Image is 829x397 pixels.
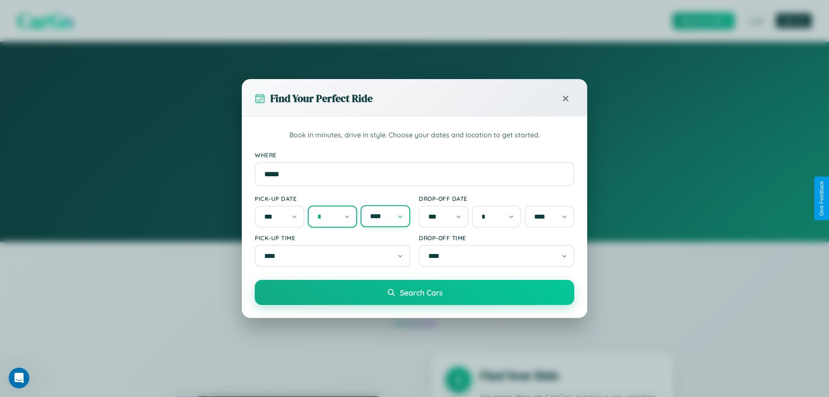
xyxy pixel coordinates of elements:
[255,234,410,241] label: Pick-up Time
[419,195,574,202] label: Drop-off Date
[255,280,574,305] button: Search Cars
[255,151,574,159] label: Where
[270,91,373,105] h3: Find Your Perfect Ride
[419,234,574,241] label: Drop-off Time
[255,130,574,141] p: Book in minutes, drive in style. Choose your dates and location to get started.
[255,195,410,202] label: Pick-up Date
[400,288,443,297] span: Search Cars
